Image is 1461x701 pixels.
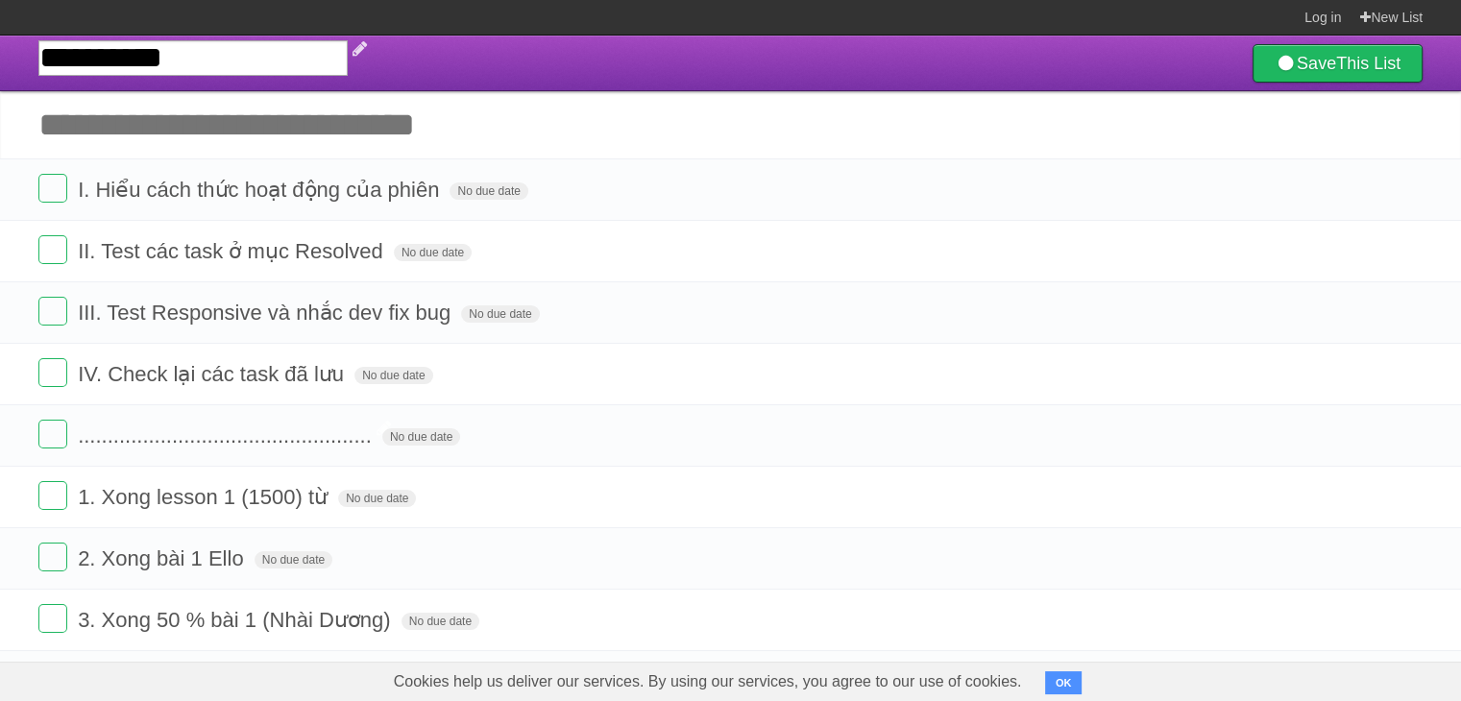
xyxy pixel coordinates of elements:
[461,305,539,323] span: No due date
[78,362,349,386] span: IV. Check lại các task đã lưu
[38,235,67,264] label: Done
[354,367,432,384] span: No due date
[1336,54,1400,73] b: This List
[78,239,388,263] span: II. Test các task ở mục Resolved
[78,485,332,509] span: 1. Xong lesson 1 (1500) từ
[375,663,1041,701] span: Cookies help us deliver our services. By using our services, you agree to our use of cookies.
[394,244,472,261] span: No due date
[382,428,460,446] span: No due date
[255,551,332,568] span: No due date
[38,358,67,387] label: Done
[38,420,67,448] label: Done
[78,178,444,202] span: I. Hiểu cách thức hoạt động của phiên
[338,490,416,507] span: No due date
[38,604,67,633] label: Done
[38,174,67,203] label: Done
[1253,44,1423,83] a: SaveThis List
[78,301,455,325] span: III. Test Responsive và nhắc dev fix bug
[38,481,67,510] label: Done
[450,182,527,200] span: No due date
[78,423,377,447] span: ..................................................
[1045,671,1083,694] button: OK
[38,297,67,326] label: Done
[402,613,479,630] span: No due date
[78,546,248,570] span: 2. Xong bài 1 Ello
[78,608,395,632] span: 3. Xong 50 % bài 1 (Nhài Dương)
[38,543,67,571] label: Done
